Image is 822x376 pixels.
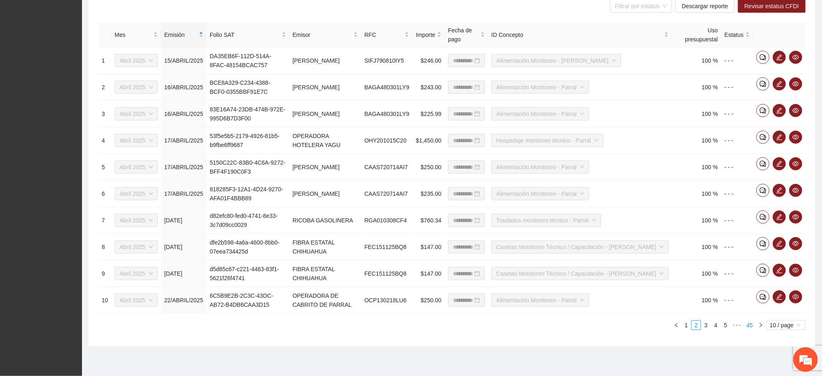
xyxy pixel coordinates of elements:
[773,157,786,170] button: edit
[412,23,444,48] th: Importe
[757,134,769,140] span: comment
[672,260,721,287] td: 100 %
[744,320,756,330] li: 45
[120,81,153,93] span: Abril 2025
[412,101,444,127] td: $225.99
[773,187,786,194] span: edit
[721,127,753,154] td: - - -
[790,267,802,274] span: eye
[496,54,616,67] span: Alimentación Monitoreo - Cuauhtémoc
[361,101,413,127] td: BAGA480301LY9
[161,181,207,207] td: 17/ABRIL/2025
[98,260,112,287] td: 9
[496,161,584,173] span: Alimentación Monitoreo - Parral
[496,108,584,120] span: Alimentación Monitoreo - Parral
[161,127,207,154] td: 17/ABRIL/2025
[120,108,153,120] span: Abril 2025
[289,23,361,48] th: Emisor
[757,54,769,61] span: comment
[207,48,289,74] td: DA35EB6F-112D-514A-8FAC-48154BCAC757
[756,131,770,144] button: comment
[161,260,207,287] td: [DATE]
[207,23,289,48] th: Folio SAT
[672,320,681,330] button: left
[790,107,802,114] span: eye
[789,211,802,224] button: eye
[496,188,584,200] span: Alimentación Monitoreo - Parral
[756,157,770,170] button: comment
[98,154,112,181] td: 5
[207,260,289,287] td: d5d85c67-c221-4463-83f1-5621f26f4741
[98,287,112,314] td: 10
[789,157,802,170] button: eye
[207,207,289,234] td: d82efc80-fed0-4741-8e33-3c7d09cc0029
[731,320,744,330] span: •••
[98,234,112,260] td: 8
[4,224,156,252] textarea: Escriba su mensaje y pulse “Intro”
[361,287,413,314] td: OCP130218LU6
[412,48,444,74] td: $246.00
[790,240,802,247] span: eye
[207,101,289,127] td: 83E16A74-23DB-474B-972E-995D6B7D3F00
[98,207,112,234] td: 7
[361,127,413,154] td: OHY201015C20
[721,207,753,234] td: - - -
[756,77,770,91] button: comment
[120,188,153,200] span: Abril 2025
[361,48,413,74] td: SIFJ790810IY5
[773,240,786,247] span: edit
[789,290,802,304] button: eye
[48,109,113,192] span: Estamos en línea.
[731,320,744,330] li: Next 5 Pages
[134,4,154,24] div: Minimizar ventana de chat en vivo
[757,240,769,247] span: comment
[790,54,802,61] span: eye
[773,161,786,167] span: edit
[496,214,596,227] span: Traslados monitoreo técnico - Parral
[757,267,769,274] span: comment
[416,30,435,39] span: Importe
[773,81,786,87] span: edit
[361,154,413,181] td: CAAS720714AI7
[789,184,802,197] button: eye
[164,30,197,39] span: Emisión
[773,134,786,140] span: edit
[361,74,413,101] td: BAGA480301LY9
[672,320,681,330] li: Previous Page
[744,321,756,330] a: 45
[361,260,413,287] td: FEC151125BQ8
[120,54,153,67] span: Abril 2025
[790,81,802,87] span: eye
[691,320,701,330] li: 2
[289,48,361,74] td: [PERSON_NAME]
[488,23,672,48] th: ID Concepto
[773,104,786,117] button: edit
[721,320,731,330] li: 5
[412,154,444,181] td: $250.00
[721,48,753,74] td: - - -
[207,234,289,260] td: dfe2b598-4a6a-4600-8bb0-07eea734425d
[790,214,802,220] span: eye
[361,181,413,207] td: CAAS720714AI7
[120,134,153,147] span: Abril 2025
[289,154,361,181] td: [PERSON_NAME]
[361,23,413,48] th: RFC
[701,320,711,330] li: 3
[681,320,691,330] li: 1
[672,127,721,154] td: 100 %
[756,211,770,224] button: comment
[207,287,289,314] td: 6C5B9E2B-2C3C-43DC-AB72-B4DB6CAA3D15
[789,264,802,277] button: eye
[721,101,753,127] td: - - -
[682,321,691,330] a: 1
[757,81,769,87] span: comment
[789,237,802,250] button: eye
[721,154,753,181] td: - - -
[757,161,769,167] span: comment
[289,127,361,154] td: OPERADORA HOTELERA YAGU
[773,214,786,220] span: edit
[773,107,786,114] span: edit
[412,260,444,287] td: $147.00
[289,260,361,287] td: FIBRA ESTATAL CHIHUAHUA
[98,127,112,154] td: 4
